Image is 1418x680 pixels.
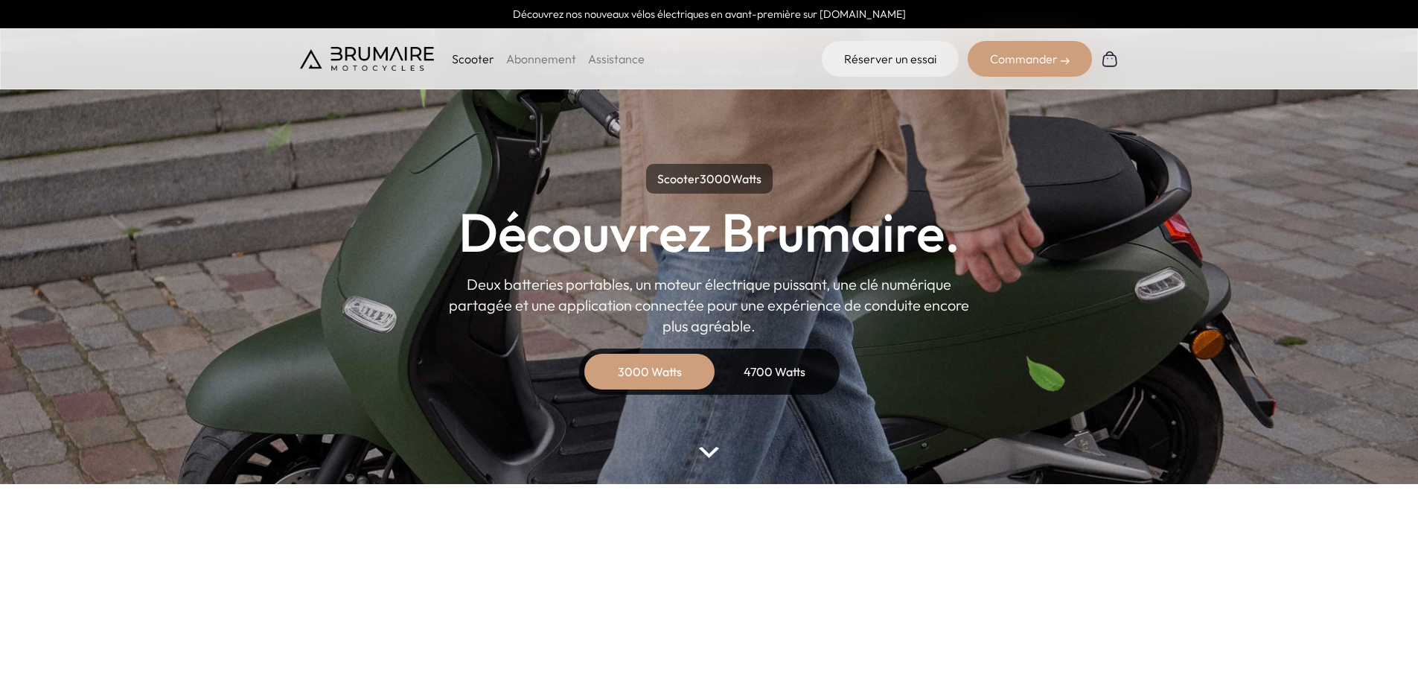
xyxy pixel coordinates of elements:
img: arrow-bottom.png [699,447,718,458]
p: Scooter [452,50,494,68]
img: Panier [1101,50,1119,68]
img: right-arrow-2.png [1061,57,1070,66]
a: Assistance [588,51,645,66]
div: 4700 Watts [715,354,834,390]
a: Réserver un essai [822,41,959,77]
div: 3000 Watts [590,354,709,390]
p: Scooter Watts [646,164,773,194]
h1: Découvrez Brumaire. [459,206,960,259]
div: Commander [968,41,1092,77]
span: 3000 [700,171,731,186]
p: Deux batteries portables, un moteur électrique puissant, une clé numérique partagée et une applic... [449,274,970,337]
a: Abonnement [506,51,576,66]
img: Brumaire Motocycles [300,47,434,71]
